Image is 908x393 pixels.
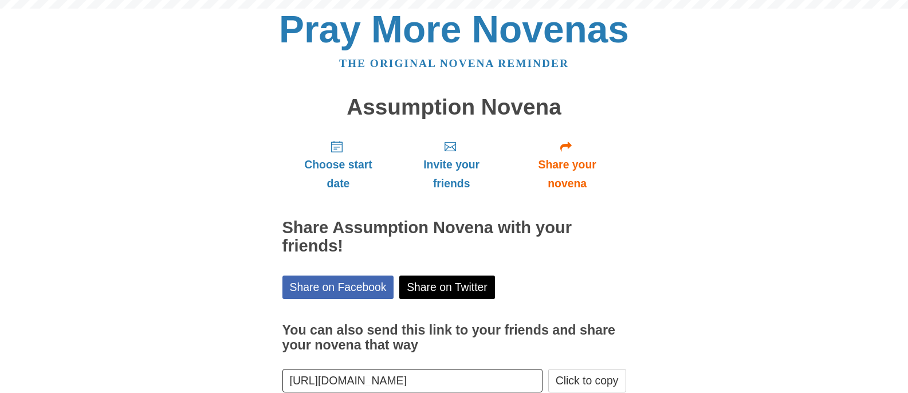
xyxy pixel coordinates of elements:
a: Invite your friends [394,131,508,199]
a: Share on Facebook [282,276,394,299]
button: Click to copy [548,369,626,392]
a: Pray More Novenas [279,8,629,50]
a: Share on Twitter [399,276,495,299]
h2: Share Assumption Novena with your friends! [282,219,626,256]
span: Invite your friends [406,155,497,193]
h3: You can also send this link to your friends and share your novena that way [282,323,626,352]
a: Share your novena [509,131,626,199]
h1: Assumption Novena [282,95,626,120]
a: Choose start date [282,131,395,199]
span: Share your novena [520,155,615,193]
span: Choose start date [294,155,383,193]
a: The original novena reminder [339,57,569,69]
